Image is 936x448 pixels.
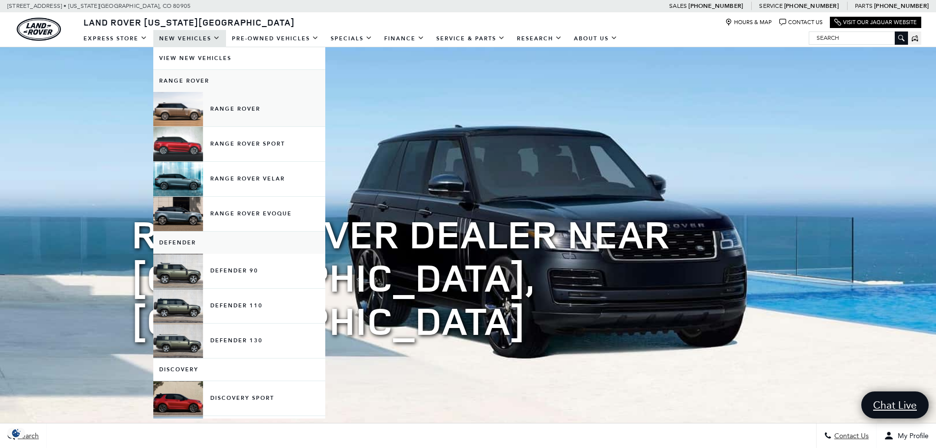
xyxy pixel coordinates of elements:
[153,92,325,126] a: Range Rover
[153,127,325,161] a: Range Rover Sport
[153,358,325,381] a: Discovery
[78,30,153,47] a: EXPRESS STORE
[511,30,568,47] a: Research
[5,428,28,438] img: Opt-Out Icon
[84,16,295,28] span: Land Rover [US_STATE][GEOGRAPHIC_DATA]
[874,2,929,10] a: [PHONE_NUMBER]
[78,16,301,28] a: Land Rover [US_STATE][GEOGRAPHIC_DATA]
[669,2,687,9] span: Sales
[725,19,772,26] a: Hours & Map
[568,30,624,47] a: About Us
[153,232,325,254] a: Defender
[809,32,908,44] input: Search
[894,432,929,440] span: My Profile
[855,2,873,9] span: Parts
[779,19,823,26] a: Contact Us
[153,162,325,196] a: Range Rover Velar
[17,18,61,41] a: land-rover
[325,30,378,47] a: Specials
[153,381,325,416] a: Discovery Sport
[78,30,624,47] nav: Main Navigation
[784,2,839,10] a: [PHONE_NUMBER]
[153,289,325,323] a: Defender 110
[877,423,936,448] button: Open user profile menu
[153,47,325,69] a: View New Vehicles
[226,30,325,47] a: Pre-Owned Vehicles
[153,254,325,288] a: Defender 90
[7,2,191,9] a: [STREET_ADDRESS] • [US_STATE][GEOGRAPHIC_DATA], CO 80905
[832,432,869,440] span: Contact Us
[153,30,226,47] a: New Vehicles
[5,428,28,438] section: Click to Open Cookie Consent Modal
[861,391,929,418] a: Chat Live
[430,30,511,47] a: Service & Parts
[153,324,325,358] a: Defender 130
[759,2,782,9] span: Service
[153,197,325,231] a: Range Rover Evoque
[834,19,917,26] a: Visit Our Jaguar Website
[153,70,325,92] a: Range Rover
[132,212,805,342] h1: Range Rover Dealer near [GEOGRAPHIC_DATA], [GEOGRAPHIC_DATA]
[868,398,922,412] span: Chat Live
[688,2,743,10] a: [PHONE_NUMBER]
[17,18,61,41] img: Land Rover
[378,30,430,47] a: Finance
